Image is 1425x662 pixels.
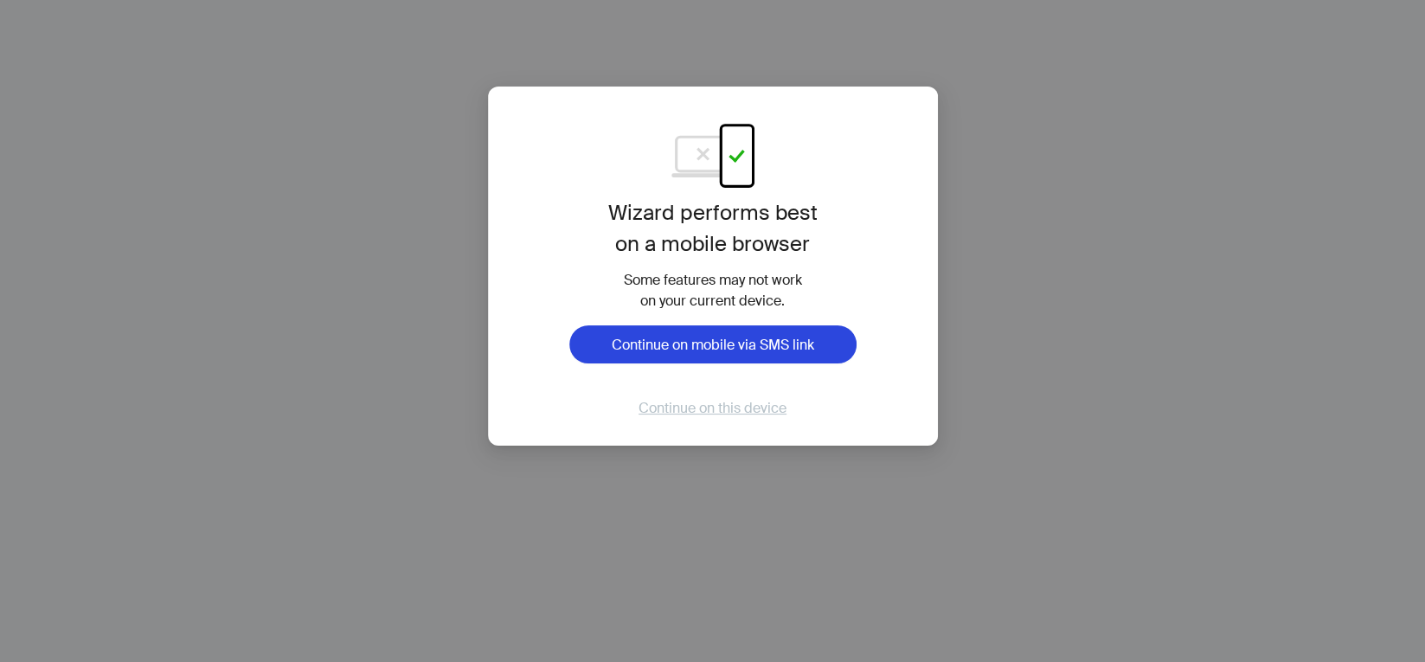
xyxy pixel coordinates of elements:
[625,398,800,418] button: Continue on this device
[612,336,814,354] span: Continue on mobile via SMS link
[569,325,857,363] button: Continue on mobile via SMS link
[555,270,870,312] div: Some features may not work on your current device.
[639,399,786,417] span: Continue on this device
[555,197,870,260] h1: Wizard performs best on a mobile browser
